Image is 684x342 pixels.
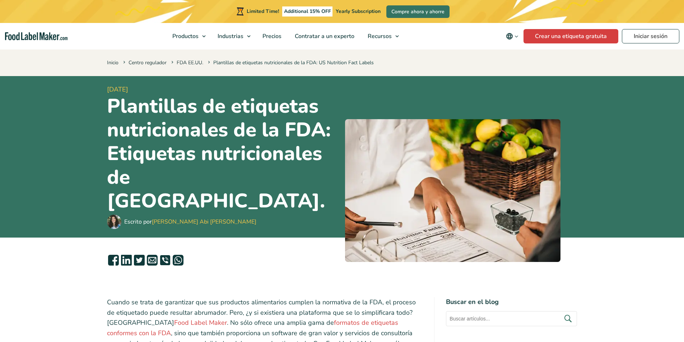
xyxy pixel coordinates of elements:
a: Precios [256,23,287,50]
span: Precios [260,32,282,40]
span: Yearly Subscription [336,8,381,15]
h1: Plantillas de etiquetas nutricionales de la FDA: Etiquetas nutricionales de [GEOGRAPHIC_DATA]. [107,94,339,213]
a: Iniciar sesión [622,29,679,43]
img: Maria Abi Hanna - Etiquetadora de alimentos [107,215,121,229]
a: [PERSON_NAME] Abi [PERSON_NAME] [152,218,256,226]
a: Productos [166,23,209,50]
span: Productos [170,32,199,40]
a: FDA EE.UU. [177,59,203,66]
a: Inicio [107,59,118,66]
a: Contratar a un experto [288,23,359,50]
h4: Buscar en el blog [446,297,577,307]
span: Contratar a un experto [293,32,355,40]
span: [DATE] [107,85,339,94]
a: Recursos [361,23,403,50]
button: Change language [501,29,524,43]
span: Plantillas de etiquetas nutricionales de la FDA: US Nutrition Fact Labels [206,59,374,66]
a: Centro regulador [129,59,167,66]
a: Food Label Maker [174,318,227,327]
div: Escrito por [124,217,256,226]
span: Industrias [215,32,244,40]
span: Recursos [366,32,392,40]
a: Crear una etiqueta gratuita [524,29,618,43]
span: Limited Time! [247,8,279,15]
a: Food Label Maker homepage [5,32,68,41]
input: Buscar artículos... [446,311,577,326]
a: Compre ahora y ahorre [386,5,450,18]
span: Additional 15% OFF [282,6,333,17]
a: Industrias [211,23,254,50]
